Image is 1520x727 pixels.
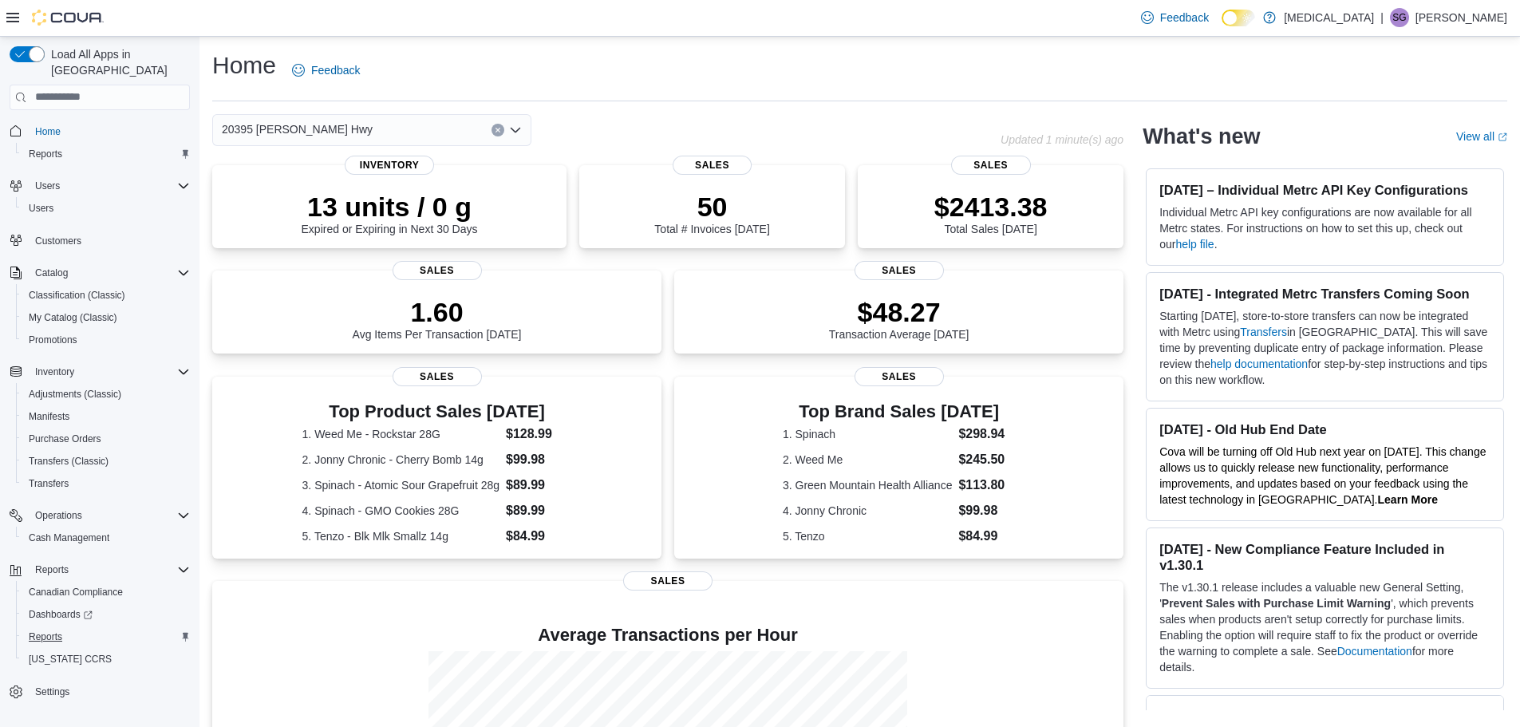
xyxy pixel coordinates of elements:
span: Manifests [22,407,190,426]
span: Washington CCRS [22,650,190,669]
span: Canadian Compliance [29,586,123,599]
span: My Catalog (Classic) [29,311,117,324]
span: Sales [951,156,1031,175]
span: Dark Mode [1222,26,1222,27]
button: My Catalog (Classic) [16,306,196,329]
span: Adjustments (Classic) [22,385,190,404]
span: Sales [393,367,482,386]
dt: 1. Spinach [783,426,952,442]
button: Adjustments (Classic) [16,383,196,405]
span: 20395 [PERSON_NAME] Hwy [222,120,373,139]
dt: 3. Green Mountain Health Alliance [783,477,952,493]
span: Customers [29,231,190,251]
a: Transfers [1240,326,1287,338]
input: Dark Mode [1222,10,1255,26]
span: Promotions [29,334,77,346]
button: Operations [29,506,89,525]
button: Reports [16,626,196,648]
dt: 3. Spinach - Atomic Sour Grapefruit 28g [302,477,499,493]
button: Canadian Compliance [16,581,196,603]
a: Learn More [1378,493,1438,506]
h3: [DATE] – Individual Metrc API Key Configurations [1159,182,1490,198]
span: Dashboards [22,605,190,624]
a: Classification (Classic) [22,286,132,305]
button: [US_STATE] CCRS [16,648,196,670]
span: Cash Management [29,531,109,544]
button: Inventory [29,362,81,381]
img: Cova [32,10,104,26]
dt: 1. Weed Me - Rockstar 28G [302,426,499,442]
p: $48.27 [829,296,969,328]
button: Manifests [16,405,196,428]
button: Purchase Orders [16,428,196,450]
span: Transfers [29,477,69,490]
button: Reports [3,559,196,581]
dt: 2. Weed Me [783,452,952,468]
span: Operations [29,506,190,525]
span: Users [29,176,190,196]
button: Users [3,175,196,197]
p: 1.60 [353,296,522,328]
p: 50 [654,191,769,223]
button: Catalog [3,262,196,284]
span: Users [35,180,60,192]
button: Transfers (Classic) [16,450,196,472]
dd: $245.50 [958,450,1015,469]
span: Purchase Orders [22,429,190,448]
span: Classification (Classic) [29,289,125,302]
a: Manifests [22,407,76,426]
span: Dashboards [29,608,93,621]
span: [US_STATE] CCRS [29,653,112,666]
h3: Top Brand Sales [DATE] [783,402,1015,421]
span: Settings [35,686,69,698]
span: Transfers (Classic) [29,455,109,468]
a: Customers [29,231,88,251]
dt: 5. Tenzo [783,528,952,544]
span: Purchase Orders [29,433,101,445]
button: Catalog [29,263,74,283]
a: View allExternal link [1456,130,1507,143]
span: Reports [29,560,190,579]
span: Transfers [22,474,190,493]
span: Manifests [29,410,69,423]
dd: $99.98 [506,450,572,469]
button: Cash Management [16,527,196,549]
span: Catalog [35,267,68,279]
a: Dashboards [22,605,99,624]
a: Transfers [22,474,75,493]
a: Dashboards [16,603,196,626]
span: Cash Management [22,528,190,547]
dt: 2. Jonny Chronic - Cherry Bomb 14g [302,452,499,468]
div: Total # Invoices [DATE] [654,191,769,235]
a: Reports [22,627,69,646]
span: Inventory [345,156,434,175]
button: Home [3,120,196,143]
h2: What's new [1143,124,1260,149]
button: Open list of options [509,124,522,136]
span: Promotions [22,330,190,350]
a: Home [29,122,67,141]
h3: [DATE] - New Compliance Feature Included in v1.30.1 [1159,541,1490,573]
a: help documentation [1210,358,1308,370]
a: Transfers (Classic) [22,452,115,471]
span: Home [29,121,190,141]
button: Operations [3,504,196,527]
span: Reports [29,630,62,643]
div: Sarah Guthman [1390,8,1409,27]
div: Avg Items Per Transaction [DATE] [353,296,522,341]
h3: [DATE] - Integrated Metrc Transfers Coming Soon [1159,286,1490,302]
span: Users [29,202,53,215]
span: Reports [22,627,190,646]
button: Classification (Classic) [16,284,196,306]
span: Canadian Compliance [22,583,190,602]
span: Transfers (Classic) [22,452,190,471]
span: Users [22,199,190,218]
a: help file [1175,238,1214,251]
dd: $89.99 [506,476,572,495]
p: [PERSON_NAME] [1415,8,1507,27]
span: Inventory [35,365,74,378]
a: Feedback [286,54,366,86]
dd: $128.99 [506,425,572,444]
a: Cash Management [22,528,116,547]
